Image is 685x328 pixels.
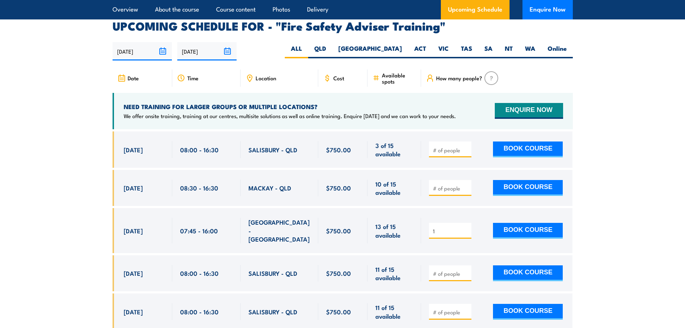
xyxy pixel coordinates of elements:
[124,145,143,154] span: [DATE]
[333,75,344,81] span: Cost
[499,44,519,58] label: NT
[493,223,563,239] button: BOOK COURSE
[187,75,198,81] span: Time
[382,72,416,84] span: Available spots
[478,44,499,58] label: SA
[128,75,139,81] span: Date
[519,44,542,58] label: WA
[432,44,455,58] label: VIC
[433,147,469,154] input: # of people
[180,145,219,154] span: 08:00 - 16:30
[375,303,413,320] span: 11 of 15 available
[433,309,469,316] input: # of people
[180,184,218,192] span: 08:30 - 16:30
[180,269,219,277] span: 08:00 - 16:30
[248,218,310,243] span: [GEOGRAPHIC_DATA] - [GEOGRAPHIC_DATA]
[248,145,297,154] span: SALISBURY - QLD
[180,226,218,235] span: 07:45 - 16:00
[248,269,297,277] span: SALISBURY - QLD
[124,269,143,277] span: [DATE]
[493,141,563,157] button: BOOK COURSE
[326,184,351,192] span: $750.00
[433,270,469,277] input: # of people
[256,75,276,81] span: Location
[375,141,413,158] span: 3 of 15 available
[124,307,143,316] span: [DATE]
[326,269,351,277] span: $750.00
[113,42,172,60] input: From date
[285,44,308,58] label: ALL
[326,226,351,235] span: $750.00
[113,21,573,31] h2: UPCOMING SCHEDULE FOR - "Fire Safety Adviser Training"
[308,44,332,58] label: QLD
[542,44,573,58] label: Online
[455,44,478,58] label: TAS
[493,304,563,320] button: BOOK COURSE
[375,265,413,282] span: 11 of 15 available
[375,222,413,239] span: 13 of 15 available
[177,42,237,60] input: To date
[433,228,469,235] input: # of people
[248,307,297,316] span: SALISBURY - QLD
[180,307,219,316] span: 08:00 - 16:30
[332,44,408,58] label: [GEOGRAPHIC_DATA]
[124,112,456,120] p: We offer onsite training, training at our centres, multisite solutions as well as online training...
[124,103,456,111] h4: NEED TRAINING FOR LARGER GROUPS OR MULTIPLE LOCATIONS?
[493,265,563,281] button: BOOK COURSE
[436,75,482,81] span: How many people?
[124,184,143,192] span: [DATE]
[493,180,563,196] button: BOOK COURSE
[375,180,413,197] span: 10 of 15 available
[326,307,351,316] span: $750.00
[408,44,432,58] label: ACT
[124,226,143,235] span: [DATE]
[248,184,291,192] span: MACKAY - QLD
[433,185,469,192] input: # of people
[495,103,563,119] button: ENQUIRE NOW
[326,145,351,154] span: $750.00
